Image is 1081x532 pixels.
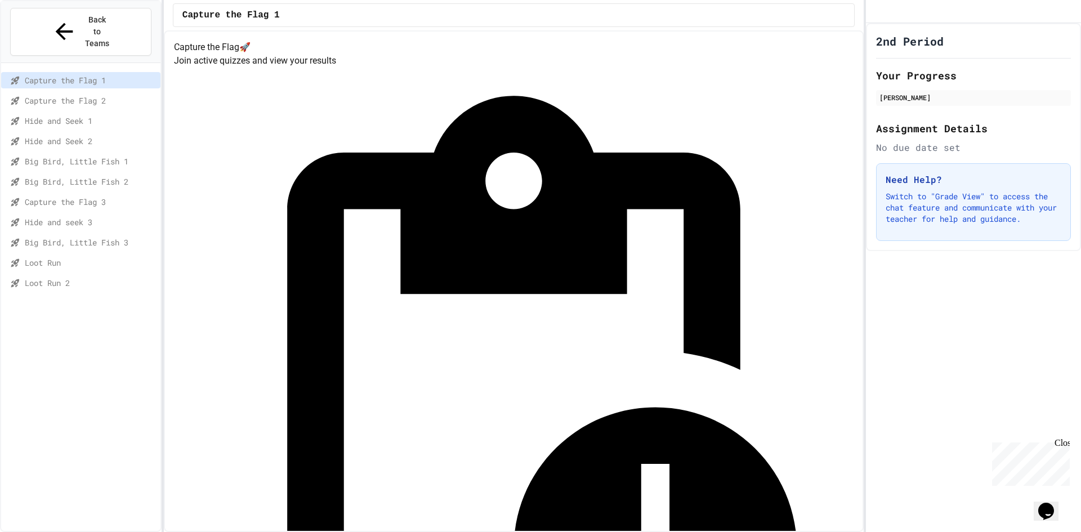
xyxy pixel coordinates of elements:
[25,176,156,187] span: Big Bird, Little Fish 2
[886,173,1061,186] h3: Need Help?
[25,155,156,167] span: Big Bird, Little Fish 1
[25,277,156,289] span: Loot Run 2
[879,92,1067,102] div: [PERSON_NAME]
[182,8,280,22] span: Capture the Flag 1
[84,14,110,50] span: Back to Teams
[876,120,1071,136] h2: Assignment Details
[25,236,156,248] span: Big Bird, Little Fish 3
[1034,487,1070,521] iframe: chat widget
[174,54,854,68] p: Join active quizzes and view your results
[876,141,1071,154] div: No due date set
[10,8,151,56] button: Back to Teams
[25,216,156,228] span: Hide and seek 3
[174,41,854,54] h4: Capture the Flag 🚀
[876,33,944,49] h1: 2nd Period
[886,191,1061,225] p: Switch to "Grade View" to access the chat feature and communicate with your teacher for help and ...
[25,257,156,269] span: Loot Run
[25,135,156,147] span: Hide and Seek 2
[25,115,156,127] span: Hide and Seek 1
[876,68,1071,83] h2: Your Progress
[988,438,1070,486] iframe: chat widget
[25,196,156,208] span: Capture the Flag 3
[5,5,78,71] div: Chat with us now!Close
[25,74,156,86] span: Capture the Flag 1
[25,95,156,106] span: Capture the Flag 2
